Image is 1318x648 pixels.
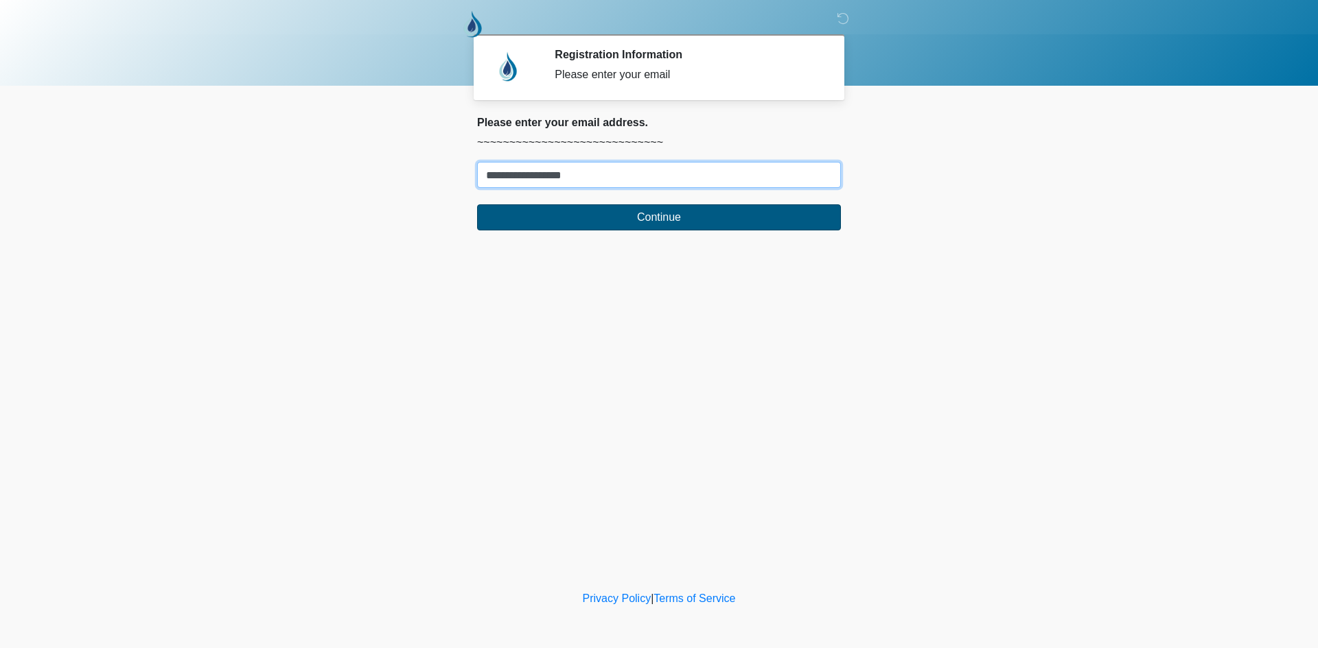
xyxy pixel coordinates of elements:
a: Privacy Policy [583,592,651,604]
img: Agent Avatar [487,48,529,89]
h2: Please enter your email address. [477,116,841,129]
h2: Registration Information [555,48,820,61]
button: Continue [477,204,841,230]
p: ~~~~~~~~~~~~~~~~~~~~~~~~~~~~~ [477,134,841,151]
div: Please enter your email [555,67,820,83]
a: Terms of Service [654,592,735,604]
a: | [651,592,654,604]
img: Vivus Wellness Services Logo [463,10,482,38]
